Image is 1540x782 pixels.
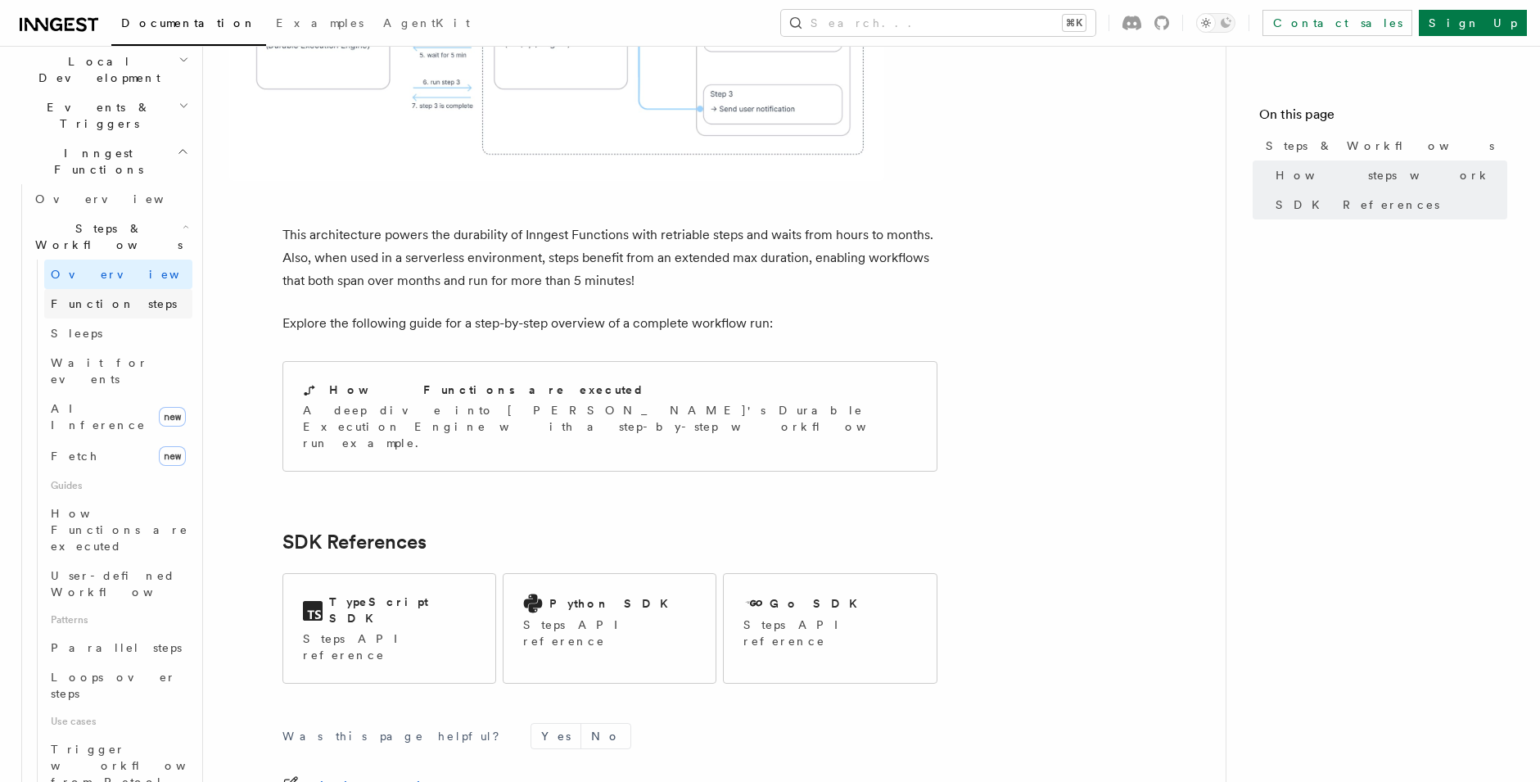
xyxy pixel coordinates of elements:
a: Examples [266,5,373,44]
a: Contact sales [1262,10,1412,36]
a: Sign Up [1419,10,1527,36]
a: AI Inferencenew [44,394,192,440]
a: Go SDKSteps API reference [723,573,937,684]
p: Was this page helpful? [282,728,511,744]
span: Patterns [44,607,192,633]
span: Steps & Workflows [1266,138,1494,154]
a: TypeScript SDKSteps API reference [282,573,496,684]
span: Function steps [51,297,177,310]
h2: Python SDK [549,595,678,612]
span: User-defined Workflows [51,569,198,599]
a: Sleeps [44,319,192,348]
span: new [159,407,186,427]
p: A deep dive into [PERSON_NAME]'s Durable Execution Engine with a step-by-step workflow run example. [303,402,917,451]
button: Local Development [13,47,192,93]
h2: TypeScript SDK [329,594,476,626]
a: Loops over steps [44,662,192,708]
span: Guides [44,472,192,499]
button: Yes [531,724,580,748]
h2: Go SDK [770,595,867,612]
button: No [581,724,630,748]
span: Fetch [51,450,98,463]
span: Documentation [121,16,256,29]
a: User-defined Workflows [44,561,192,607]
p: Steps API reference [743,617,916,649]
button: Toggle dark mode [1196,13,1235,33]
span: SDK References [1276,197,1439,213]
a: Overview [44,260,192,289]
span: new [159,446,186,466]
button: Events & Triggers [13,93,192,138]
a: SDK References [282,531,427,554]
span: Events & Triggers [13,99,178,132]
h2: How Functions are executed [329,382,645,398]
span: Steps & Workflows [29,220,183,253]
a: SDK References [1269,190,1507,219]
h4: On this page [1259,105,1507,131]
p: Steps API reference [523,617,696,649]
button: Steps & Workflows [29,214,192,260]
a: How Functions are executedA deep dive into [PERSON_NAME]'s Durable Execution Engine with a step-b... [282,361,937,472]
p: Explore the following guide for a step-by-step overview of a complete workflow run: [282,312,937,335]
span: Inngest Functions [13,145,177,178]
a: Documentation [111,5,266,46]
span: Use cases [44,708,192,735]
a: Wait for events [44,348,192,394]
span: Overview [35,192,204,206]
span: Local Development [13,53,178,86]
span: AI Inference [51,402,146,432]
span: Overview [51,268,219,281]
button: Inngest Functions [13,138,192,184]
span: AgentKit [383,16,470,29]
p: This architecture powers the durability of Inngest Functions with retriable steps and waits from ... [282,224,937,292]
kbd: ⌘K [1063,15,1086,31]
span: How steps work [1276,167,1491,183]
span: Parallel steps [51,641,182,654]
span: Examples [276,16,364,29]
a: Python SDKSteps API reference [503,573,716,684]
a: How steps work [1269,160,1507,190]
span: Loops over steps [51,671,176,700]
span: Wait for events [51,356,148,386]
a: Parallel steps [44,633,192,662]
a: AgentKit [373,5,480,44]
a: Overview [29,184,192,214]
a: Function steps [44,289,192,319]
p: Steps API reference [303,631,476,663]
span: How Functions are executed [51,507,188,553]
span: Sleeps [51,327,102,340]
button: Search...⌘K [781,10,1095,36]
a: Steps & Workflows [1259,131,1507,160]
a: Fetchnew [44,440,192,472]
a: How Functions are executed [44,499,192,561]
